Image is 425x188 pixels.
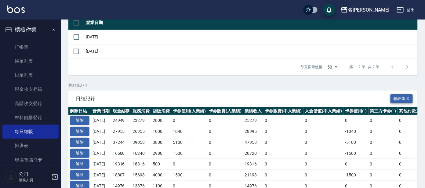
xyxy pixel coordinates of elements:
[111,137,131,148] td: 37244
[91,107,111,115] th: 營業日期
[111,148,131,159] td: 16680
[111,170,131,181] td: 18807
[68,83,418,88] p: 共 31 筆, 1 / 1
[263,159,303,170] td: 0
[2,97,59,111] a: 高階收支登錄
[343,148,369,159] td: -1500
[263,107,303,115] th: 卡券販賣(不入業績)
[369,170,398,181] td: 0
[5,171,17,183] img: Person
[2,82,59,96] a: 現金收支登錄
[84,44,418,59] td: [DATE]
[243,115,263,126] td: 25279
[171,126,207,137] td: 1040
[111,107,131,115] th: 現金結存
[263,148,303,159] td: 0
[70,116,89,125] button: 解除
[207,115,243,126] td: 0
[303,115,344,126] td: 0
[91,159,111,170] td: [DATE]
[70,159,89,169] button: 解除
[369,137,398,148] td: 0
[303,126,344,137] td: 0
[70,127,89,136] button: 解除
[131,107,151,115] th: 服務消費
[84,16,418,30] th: 營業日期
[171,148,207,159] td: 1500
[2,111,59,125] a: 材料自購登錄
[243,126,263,137] td: 28995
[243,107,263,115] th: 業績收入
[19,177,50,183] p: 服務人員
[151,107,171,115] th: 店販消費
[111,115,131,126] td: 24949
[207,170,243,181] td: 0
[151,170,171,181] td: 4000
[91,137,111,148] td: [DATE]
[70,138,89,147] button: 解除
[369,159,398,170] td: 0
[151,115,171,126] td: 2000
[243,148,263,159] td: 20720
[84,30,418,44] td: [DATE]
[131,115,151,126] td: 23279
[303,137,344,148] td: 0
[343,170,369,181] td: -1500
[2,139,59,153] a: 排班表
[2,54,59,68] a: 帳單列表
[91,115,111,126] td: [DATE]
[243,159,263,170] td: 19316
[369,126,398,137] td: 0
[131,126,151,137] td: 26955
[151,159,171,170] td: 500
[2,68,59,82] a: 掛單列表
[369,115,398,126] td: 0
[91,170,111,181] td: [DATE]
[131,170,151,181] td: 15698
[70,149,89,158] button: 解除
[207,159,243,170] td: 0
[263,115,303,126] td: 0
[171,107,207,115] th: 卡券使用(入業績)
[151,148,171,159] td: 2980
[19,171,50,177] h5: 公司
[390,94,413,104] button: 報表匯出
[325,59,340,75] div: 50
[301,64,323,70] p: 每頁顯示數量
[303,170,344,181] td: 0
[207,148,243,159] td: 0
[111,159,131,170] td: 19316
[303,148,344,159] td: 0
[390,95,413,101] a: 報表匯出
[91,126,111,137] td: [DATE]
[151,137,171,148] td: 3800
[2,153,59,167] a: 現場電腦打卡
[343,137,369,148] td: -5100
[91,148,111,159] td: [DATE]
[348,6,389,14] div: 名[PERSON_NAME]
[263,137,303,148] td: 0
[7,5,25,13] img: Logo
[70,170,89,180] button: 解除
[131,159,151,170] td: 18816
[343,107,369,115] th: 卡券使用(-)
[171,115,207,126] td: 0
[68,107,91,115] th: 解除日結
[131,137,151,148] td: 39058
[2,22,59,38] button: 櫃檯作業
[171,159,207,170] td: 0
[207,137,243,148] td: 0
[243,137,263,148] td: 47958
[131,148,151,159] td: 16240
[343,159,369,170] td: 0
[111,126,131,137] td: 27955
[263,170,303,181] td: 0
[369,107,398,115] th: 第三方卡券(-)
[350,64,379,70] p: 第 1–2 筆 共 2 筆
[338,4,392,16] button: 名[PERSON_NAME]
[369,148,398,159] td: 0
[2,40,59,54] a: 打帳單
[171,170,207,181] td: 1500
[343,115,369,126] td: 0
[323,4,335,16] button: save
